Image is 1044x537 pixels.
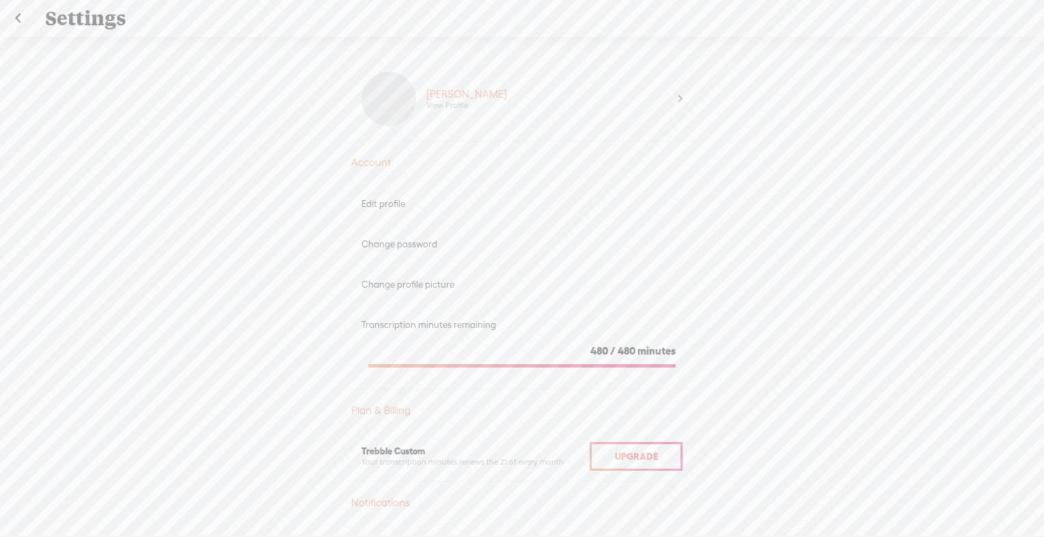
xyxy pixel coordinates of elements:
div: View Profile [426,100,468,111]
span: Trebble Custom [361,446,425,456]
span: minutes [637,345,676,357]
span: 480 [618,345,635,357]
span: 480 [590,345,608,357]
div: Plan & Billing [351,404,693,417]
div: Your transcription minutes renews the 21 of every month [361,457,590,467]
div: Transcription minutes remaining [361,319,683,331]
span: Upgrade [615,451,658,462]
div: Account [351,156,693,169]
div: [PERSON_NAME] [426,87,507,101]
div: Settings [36,1,1010,36]
span: / [610,345,616,357]
div: Notifications [351,496,693,510]
div: Edit profile [361,198,683,210]
div: Change profile picture [361,279,683,290]
div: Change password [361,238,683,250]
